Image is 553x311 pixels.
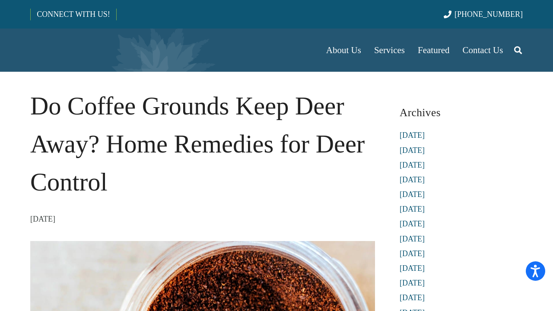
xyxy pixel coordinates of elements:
a: Borst-Logo [30,33,174,67]
a: [DATE] [400,249,425,258]
a: [DATE] [400,293,425,302]
a: [DATE] [400,279,425,287]
a: Search [509,39,527,61]
a: [DATE] [400,235,425,243]
h1: Do Coffee Grounds Keep Deer Away? Home Remedies for Deer Control [30,87,375,201]
span: Featured [418,45,449,55]
span: [PHONE_NUMBER] [454,10,523,19]
a: [DATE] [400,205,425,213]
time: 4 February 2022 at 22:57:24 America/New_York [30,213,55,225]
h3: Archives [400,103,523,122]
span: Contact Us [463,45,503,55]
a: [DATE] [400,190,425,199]
a: About Us [320,29,368,72]
a: CONNECT WITH US! [31,4,116,25]
span: Services [374,45,405,55]
a: [DATE] [400,161,425,169]
a: [DATE] [400,219,425,228]
a: [PHONE_NUMBER] [444,10,523,19]
a: [DATE] [400,131,425,140]
a: Featured [411,29,456,72]
span: About Us [326,45,361,55]
a: [DATE] [400,146,425,155]
a: Services [368,29,411,72]
a: Contact Us [456,29,510,72]
a: [DATE] [400,264,425,273]
a: [DATE] [400,175,425,184]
